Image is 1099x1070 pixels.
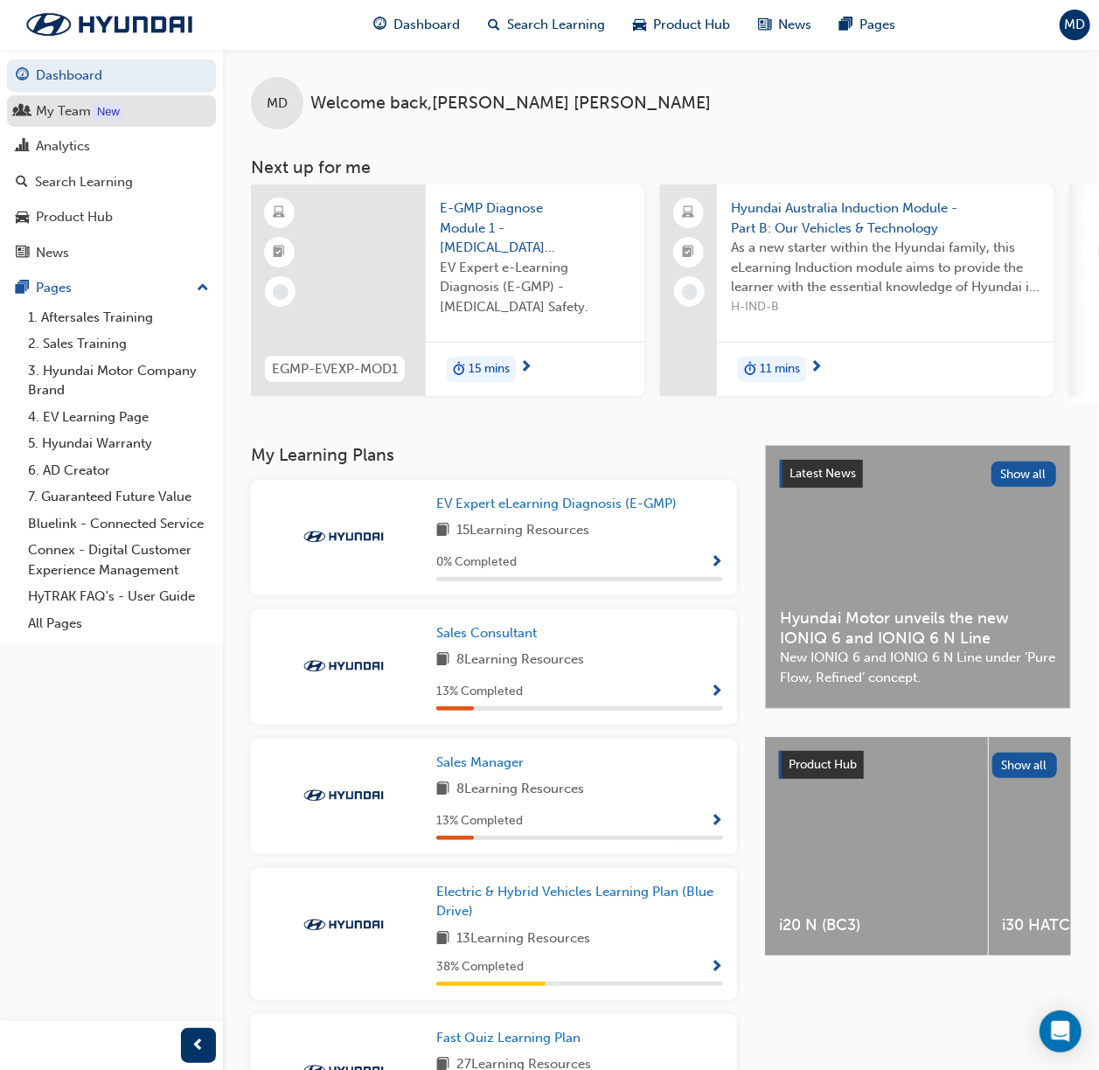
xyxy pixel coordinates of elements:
[682,284,698,300] span: learningRecordVerb_NONE-icon
[469,359,510,379] span: 15 mins
[21,583,216,610] a: HyTRAK FAQ's - User Guide
[436,650,449,671] span: book-icon
[436,494,684,514] a: EV Expert eLearning Diagnosis (E-GMP)
[710,956,723,978] button: Show Progress
[7,272,216,304] button: Pages
[710,684,723,700] span: Show Progress
[436,928,449,950] span: book-icon
[192,1035,205,1057] span: prev-icon
[310,94,711,114] span: Welcome back , [PERSON_NAME] [PERSON_NAME]
[436,753,531,773] a: Sales Manager
[7,95,216,128] a: My Team
[21,483,216,511] a: 7. Guaranteed Future Value
[991,462,1057,487] button: Show all
[21,358,216,404] a: 3. Hyundai Motor Company Brand
[436,779,449,801] span: book-icon
[789,757,857,772] span: Product Hub
[436,520,449,542] span: book-icon
[780,608,1056,648] span: Hyundai Motor unveils the new IONIQ 6 and IONIQ 6 N Line
[456,650,584,671] span: 8 Learning Resources
[7,237,216,269] a: News
[394,15,461,35] span: Dashboard
[223,157,1099,177] h3: Next up for me
[16,210,29,226] span: car-icon
[21,457,216,484] a: 6. AD Creator
[710,814,723,830] span: Show Progress
[660,184,1054,396] a: Hyundai Australia Induction Module - Part B: Our Vehicles & TechnologyAs a new starter within the...
[7,166,216,198] a: Search Learning
[36,101,91,122] div: My Team
[780,648,1056,687] span: New IONIQ 6 and IONIQ 6 N Line under ‘Pure Flow, Refined’ concept.
[436,625,537,641] span: Sales Consultant
[21,511,216,538] a: Bluelink - Connected Service
[16,68,29,84] span: guage-icon
[436,957,524,977] span: 38 % Completed
[779,915,974,935] span: i20 N (BC3)
[94,103,123,121] div: Tooltip anchor
[21,330,216,358] a: 2. Sales Training
[374,14,387,36] span: guage-icon
[35,172,133,192] div: Search Learning
[296,528,392,545] img: Trak
[710,552,723,573] button: Show Progress
[272,359,398,379] span: EGMP-EVEXP-MOD1
[436,811,523,831] span: 13 % Completed
[456,779,584,801] span: 8 Learning Resources
[16,246,29,261] span: news-icon
[992,753,1058,778] button: Show all
[765,737,988,955] a: i20 N (BC3)
[436,882,723,921] a: Electric & Hybrid Vehicles Learning Plan (Blue Drive)
[436,1028,588,1048] a: Fast Quiz Learning Plan
[36,136,90,156] div: Analytics
[36,243,69,263] div: News
[273,284,289,300] span: learningRecordVerb_NONE-icon
[779,15,812,35] span: News
[7,56,216,272] button: DashboardMy TeamAnalyticsSearch LearningProduct HubNews
[21,537,216,583] a: Connex - Digital Customer Experience Management
[840,14,853,36] span: pages-icon
[1040,1011,1082,1053] div: Open Intercom Messenger
[710,555,723,571] span: Show Progress
[9,6,210,43] img: Trak
[274,202,286,225] span: learningResourceType_ELEARNING-icon
[456,928,590,950] span: 13 Learning Resources
[36,207,113,227] div: Product Hub
[436,682,523,702] span: 13 % Completed
[21,304,216,331] a: 1. Aftersales Training
[296,657,392,675] img: Trak
[760,359,800,379] span: 11 mins
[16,139,29,155] span: chart-icon
[1060,10,1090,40] button: MD
[267,94,288,114] span: MD
[826,7,910,43] a: pages-iconPages
[7,201,216,233] a: Product Hub
[440,198,630,258] span: E-GMP Diagnose Module 1 - [MEDICAL_DATA] Safety
[683,202,695,225] span: laptop-icon
[36,278,72,298] div: Pages
[654,15,731,35] span: Product Hub
[710,810,723,832] button: Show Progress
[21,404,216,431] a: 4. EV Learning Page
[780,460,1056,488] a: Latest NewsShow all
[710,960,723,976] span: Show Progress
[810,360,823,376] span: next-icon
[789,466,856,481] span: Latest News
[731,297,1040,317] span: H-IND-B
[683,241,695,264] span: booktick-icon
[436,623,544,643] a: Sales Consultant
[440,258,630,317] span: EV Expert e-Learning Diagnosis (E-GMP) - [MEDICAL_DATA] Safety.
[508,15,606,35] span: Search Learning
[634,14,647,36] span: car-icon
[16,104,29,120] span: people-icon
[1065,15,1086,35] span: MD
[620,7,745,43] a: car-iconProduct Hub
[197,277,209,300] span: up-icon
[296,916,392,934] img: Trak
[745,7,826,43] a: news-iconNews
[251,184,644,396] a: EGMP-EVEXP-MOD1E-GMP Diagnose Module 1 - [MEDICAL_DATA] SafetyEV Expert e-Learning Diagnosis (E-G...
[21,610,216,637] a: All Pages
[7,59,216,92] a: Dashboard
[436,884,713,920] span: Electric & Hybrid Vehicles Learning Plan (Blue Drive)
